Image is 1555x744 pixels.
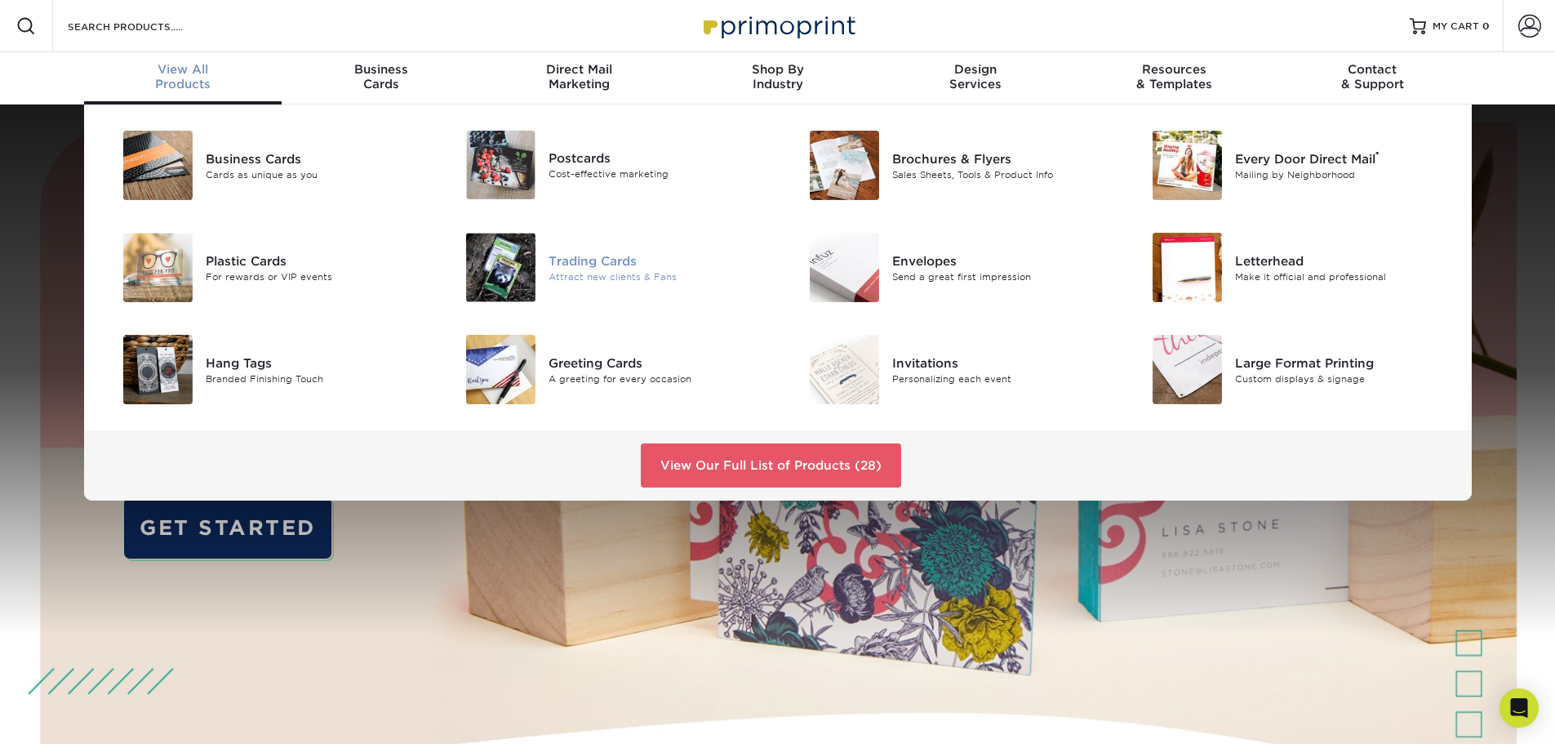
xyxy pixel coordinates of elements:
a: View AllProducts [84,52,282,105]
div: Marketing [480,62,678,91]
span: View All [84,62,282,77]
div: Postcards [549,149,765,167]
div: Sales Sheets, Tools & Product Info [892,167,1108,181]
div: For rewards or VIP events [206,270,422,283]
img: Plastic Cards [123,233,193,302]
div: Branded Finishing Touch [206,372,422,385]
div: Cards [282,62,480,91]
div: Open Intercom Messenger [1499,688,1539,728]
img: Envelopes [810,233,879,302]
div: Every Door Direct Mail [1235,149,1451,167]
div: Services [877,62,1075,91]
div: Cost-effective marketing [549,167,765,181]
img: Invitations [810,335,879,404]
a: Postcards Postcards Cost-effective marketing [447,124,766,206]
span: Direct Mail [480,62,678,77]
a: Resources& Templates [1075,52,1273,105]
img: Trading Cards [466,233,535,302]
img: Primoprint [696,8,860,43]
div: Trading Cards [549,252,765,270]
div: & Templates [1075,62,1273,91]
a: View Our Full List of Products (28) [641,443,901,488]
div: Make it official and professional [1235,270,1451,283]
div: Industry [678,62,877,91]
a: Shop ByIndustry [678,52,877,105]
div: Letterhead [1235,252,1451,270]
div: Hang Tags [206,354,422,372]
div: A greeting for every occasion [549,372,765,385]
div: Custom displays & signage [1235,372,1451,385]
img: Large Format Printing [1153,335,1222,404]
a: Direct MailMarketing [480,52,678,105]
iframe: Google Customer Reviews [4,694,139,738]
div: Envelopes [892,252,1108,270]
div: Greeting Cards [549,354,765,372]
img: Letterhead [1153,233,1222,302]
div: Business Cards [206,149,422,167]
img: Greeting Cards [466,335,535,404]
span: Resources [1075,62,1273,77]
input: SEARCH PRODUCTS..... [66,16,225,36]
div: Products [84,62,282,91]
a: Letterhead Letterhead Make it official and professional [1133,226,1452,309]
sup: ® [1375,149,1380,161]
img: Postcards [466,131,535,199]
a: Trading Cards Trading Cards Attract new clients & Fans [447,226,766,309]
a: Business Cards Business Cards Cards as unique as you [104,124,423,207]
a: Greeting Cards Greeting Cards A greeting for every occasion [447,328,766,411]
img: Business Cards [123,131,193,200]
div: Attract new clients & Fans [549,270,765,283]
div: Send a great first impression [892,270,1108,283]
span: Business [282,62,480,77]
div: Plastic Cards [206,252,422,270]
a: Every Door Direct Mail Every Door Direct Mail® Mailing by Neighborhood [1133,124,1452,207]
div: Cards as unique as you [206,167,422,181]
div: Invitations [892,354,1108,372]
div: Mailing by Neighborhood [1235,167,1451,181]
a: Hang Tags Hang Tags Branded Finishing Touch [104,328,423,411]
img: Every Door Direct Mail [1153,131,1222,200]
a: BusinessCards [282,52,480,105]
div: Brochures & Flyers [892,149,1108,167]
span: 0 [1482,20,1490,32]
span: MY CART [1433,20,1479,33]
a: Large Format Printing Large Format Printing Custom displays & signage [1133,328,1452,411]
img: Hang Tags [123,335,193,404]
a: Brochures & Flyers Brochures & Flyers Sales Sheets, Tools & Product Info [790,124,1109,207]
span: Shop By [678,62,877,77]
a: DesignServices [877,52,1075,105]
a: Envelopes Envelopes Send a great first impression [790,226,1109,309]
div: Large Format Printing [1235,354,1451,372]
span: Design [877,62,1075,77]
img: Brochures & Flyers [810,131,879,200]
a: Invitations Invitations Personalizing each event [790,328,1109,411]
div: & Support [1273,62,1472,91]
a: Contact& Support [1273,52,1472,105]
a: Plastic Cards Plastic Cards For rewards or VIP events [104,226,423,309]
span: Contact [1273,62,1472,77]
div: Personalizing each event [892,372,1108,385]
